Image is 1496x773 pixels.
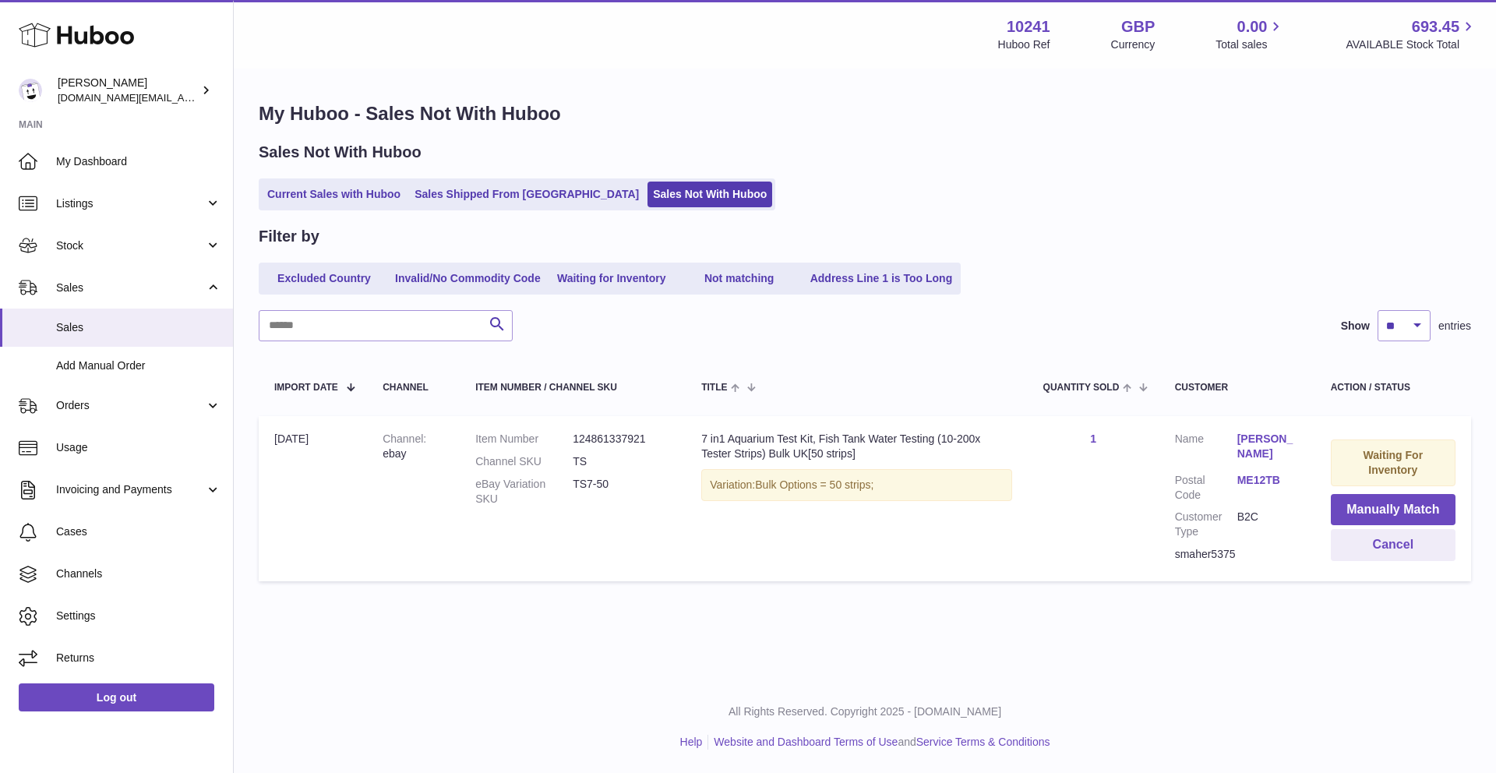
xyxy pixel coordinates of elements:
[1237,510,1300,539] dd: B2C
[390,266,546,291] a: Invalid/No Commodity Code
[1215,16,1285,52] a: 0.00 Total sales
[701,432,1011,461] div: 7 in1 Aquarium Test Kit, Fish Tank Water Testing (10-200x Tester Strips) Bulk UK[50 strips]
[475,454,573,469] dt: Channel SKU
[1346,37,1477,52] span: AVAILABLE Stock Total
[1175,432,1237,465] dt: Name
[1215,37,1285,52] span: Total sales
[998,37,1050,52] div: Huboo Ref
[274,383,338,393] span: Import date
[475,383,670,393] div: Item Number / Channel SKU
[383,383,444,393] div: Channel
[1331,494,1455,526] button: Manually Match
[573,432,670,447] dd: 124861337921
[1346,16,1477,52] a: 693.45 AVAILABLE Stock Total
[56,651,221,665] span: Returns
[549,266,674,291] a: Waiting for Inventory
[1438,319,1471,334] span: entries
[1412,16,1459,37] span: 693.45
[56,398,205,413] span: Orders
[262,266,386,291] a: Excluded Country
[1121,16,1155,37] strong: GBP
[1175,473,1237,503] dt: Postal Code
[56,320,221,335] span: Sales
[573,454,670,469] dd: TS
[916,736,1050,748] a: Service Terms & Conditions
[56,196,205,211] span: Listings
[409,182,644,207] a: Sales Shipped From [GEOGRAPHIC_DATA]
[383,432,426,445] strong: Channel
[56,482,205,497] span: Invoicing and Payments
[1111,37,1156,52] div: Currency
[56,609,221,623] span: Settings
[573,477,670,507] dd: TS7-50
[475,477,573,507] dt: eBay Variation SKU
[1331,383,1455,393] div: Action / Status
[805,266,958,291] a: Address Line 1 is Too Long
[58,76,198,105] div: [PERSON_NAME]
[1090,432,1096,445] a: 1
[1175,383,1300,393] div: Customer
[714,736,898,748] a: Website and Dashboard Terms of Use
[19,683,214,711] a: Log out
[1331,529,1455,561] button: Cancel
[647,182,772,207] a: Sales Not With Huboo
[1237,16,1268,37] span: 0.00
[19,79,42,102] img: londonaquatics.online@gmail.com
[56,238,205,253] span: Stock
[56,281,205,295] span: Sales
[1007,16,1050,37] strong: 10241
[701,469,1011,501] div: Variation:
[1237,473,1300,488] a: ME12TB
[701,383,727,393] span: Title
[56,358,221,373] span: Add Manual Order
[259,142,422,163] h2: Sales Not With Huboo
[680,736,703,748] a: Help
[383,432,444,461] div: ebay
[1175,547,1300,562] div: smaher5375
[246,704,1484,719] p: All Rights Reserved. Copyright 2025 - [DOMAIN_NAME]
[259,416,367,581] td: [DATE]
[56,567,221,581] span: Channels
[1175,510,1237,539] dt: Customer Type
[1043,383,1120,393] span: Quantity Sold
[475,432,573,447] dt: Item Number
[262,182,406,207] a: Current Sales with Huboo
[1341,319,1370,334] label: Show
[677,266,802,291] a: Not matching
[259,226,319,247] h2: Filter by
[708,735,1050,750] li: and
[1364,449,1423,476] strong: Waiting For Inventory
[259,101,1471,126] h1: My Huboo - Sales Not With Huboo
[56,440,221,455] span: Usage
[56,524,221,539] span: Cases
[755,478,873,491] span: Bulk Options = 50 strips;
[58,91,310,104] span: [DOMAIN_NAME][EMAIL_ADDRESS][DOMAIN_NAME]
[56,154,221,169] span: My Dashboard
[1237,432,1300,461] a: [PERSON_NAME]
